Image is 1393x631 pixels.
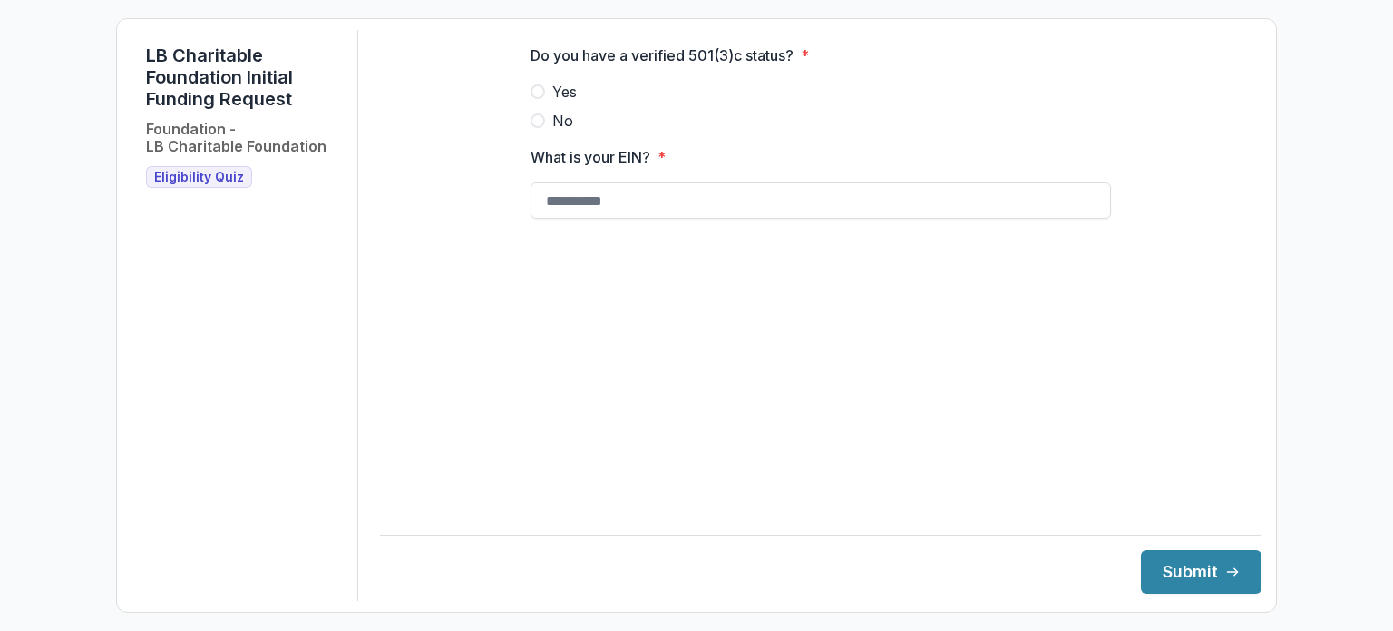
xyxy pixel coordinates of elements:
button: Submit [1141,550,1261,594]
p: What is your EIN? [531,146,650,168]
span: Eligibility Quiz [154,170,244,185]
h1: LB Charitable Foundation Initial Funding Request [146,44,343,110]
span: Yes [552,81,577,103]
p: Do you have a verified 501(3)c status? [531,44,794,66]
span: No [552,110,573,132]
h2: Foundation - LB Charitable Foundation [146,121,326,155]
